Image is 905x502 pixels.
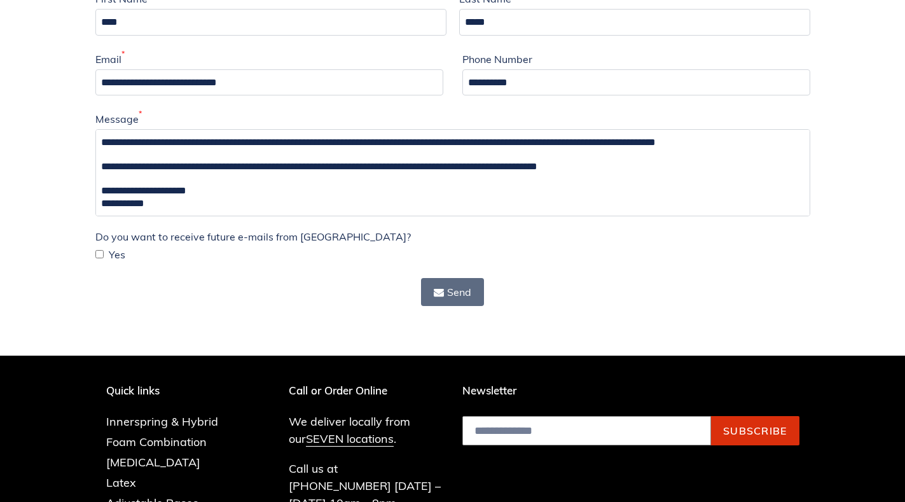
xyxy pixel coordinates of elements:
label: Email [95,52,125,67]
button: Send [421,278,484,306]
input: Yes [95,250,104,258]
input: Email address [462,416,711,445]
a: Latex [106,475,136,490]
p: Newsletter [462,384,799,397]
a: SEVEN locations [306,431,394,447]
p: Call or Order Online [289,384,443,397]
a: [MEDICAL_DATA] [106,455,200,470]
span: Yes [109,247,125,262]
a: Foam Combination [106,435,207,449]
span: Subscribe [723,424,787,437]
label: Message [95,111,142,127]
a: Innerspring & Hybrid [106,414,218,429]
p: We deliver locally from our . [289,413,443,447]
label: Do you want to receive future e-mails from [GEOGRAPHIC_DATA]? [95,229,411,244]
button: Subscribe [711,416,799,445]
label: Phone Number [462,52,532,67]
p: Quick links [106,384,237,397]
